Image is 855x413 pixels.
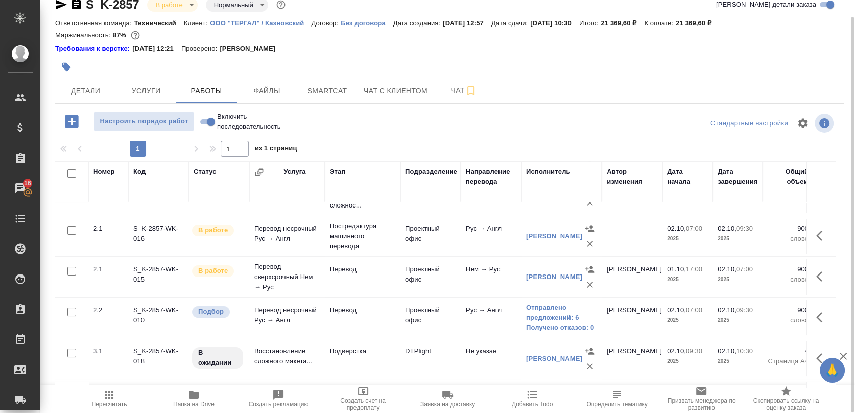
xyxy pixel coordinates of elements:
[93,305,123,315] div: 2.2
[744,385,828,413] button: Скопировать ссылку на оценку заказа
[405,167,457,177] div: Подразделение
[526,323,597,333] a: Получено отказов: 0
[526,167,571,177] div: Исполнитель
[526,273,582,281] a: [PERSON_NAME]
[330,167,345,177] div: Этап
[768,346,808,356] p: 4
[820,358,845,383] button: 🙏
[768,356,808,366] p: Страница А4
[815,114,836,133] span: Посмотреть информацию
[810,305,834,329] button: Здесь прячутся важные кнопки
[718,225,736,232] p: 02.10,
[93,224,123,234] div: 2.1
[67,385,152,413] button: Пересчитать
[791,111,815,135] span: Настроить таблицу
[249,300,325,335] td: Перевод несрочный Рус → Англ
[575,385,659,413] button: Определить тематику
[129,29,142,42] button: 2296.00 RUB;
[667,315,707,325] p: 2025
[718,356,758,366] p: 2025
[686,265,702,273] p: 17:00
[55,56,78,78] button: Добавить тэг
[526,355,582,362] a: [PERSON_NAME]
[321,385,405,413] button: Создать счет на предоплату
[182,85,231,97] span: Работы
[210,18,311,27] a: ООО "ТЕРГАЛ" / Казновский
[254,167,264,177] button: Сгруппировать
[602,300,662,335] td: [PERSON_NAME]
[579,19,601,27] p: Итого:
[55,44,132,54] a: Требования к верстке:
[58,111,86,132] button: Добавить работу
[718,234,758,244] p: 2025
[249,257,325,297] td: Перевод сверхсрочный Нем → Рус
[824,360,841,381] span: 🙏
[55,19,134,27] p: Ответственная команда:
[667,234,707,244] p: 2025
[405,385,490,413] button: Заявка на доставку
[667,356,707,366] p: 2025
[341,19,393,27] p: Без договора
[173,401,215,408] span: Папка на Drive
[659,385,744,413] button: Призвать менеджера по развитию
[736,265,753,273] p: 07:00
[676,19,719,27] p: 21 369,60 ₽
[128,219,189,254] td: S_K-2857-WK-016
[768,234,808,244] p: слово
[122,85,170,97] span: Услуги
[736,225,753,232] p: 09:30
[132,44,181,54] p: [DATE] 12:21
[607,167,657,187] div: Автор изменения
[490,385,575,413] button: Добавить Todo
[466,167,516,187] div: Направление перевода
[364,85,427,97] span: Чат с клиентом
[420,401,475,408] span: Заявка на доставку
[810,387,834,411] button: Здесь прячутся важные кнопки
[718,315,758,325] p: 2025
[667,306,686,314] p: 02.10,
[461,259,521,295] td: Нем → Рус
[210,19,311,27] p: ООО "ТЕРГАЛ" / Казновский
[582,221,597,236] button: Назначить
[686,306,702,314] p: 07:00
[152,385,236,413] button: Папка на Drive
[582,384,597,399] button: Назначить
[718,347,736,355] p: 02.10,
[3,176,38,201] a: 16
[198,348,237,368] p: В ожидании
[191,305,244,319] div: Можно подбирать исполнителей
[211,1,256,9] button: Нормальный
[810,264,834,289] button: Здесь прячутся важные кнопки
[191,346,244,370] div: Исполнитель назначен, приступать к работе пока рано
[330,346,395,356] p: Подверстка
[736,306,753,314] p: 09:30
[55,44,132,54] div: Нажми, чтобы открыть папку с инструкцией
[768,305,808,315] p: 900
[526,303,597,323] a: Отправлено предложений: 6
[393,19,443,27] p: Дата создания:
[128,300,189,335] td: S_K-2857-WK-010
[341,18,393,27] a: Без договора
[133,167,146,177] div: Код
[198,266,228,276] p: В работе
[152,1,185,9] button: В работе
[718,274,758,285] p: 2025
[113,31,128,39] p: 87%
[327,397,399,411] span: Создать счет на предоплату
[667,274,707,285] p: 2025
[400,300,461,335] td: Проектный офис
[194,167,217,177] div: Статус
[644,19,676,27] p: К оплате:
[491,19,530,27] p: Дата сдачи:
[582,343,597,359] button: Назначить
[461,219,521,254] td: Рус → Англ
[243,85,291,97] span: Файлы
[99,116,189,127] span: Настроить порядок работ
[667,167,707,187] div: Дата начала
[582,236,597,251] button: Удалить
[255,142,297,157] span: из 1 страниц
[718,306,736,314] p: 02.10,
[191,224,244,237] div: Исполнитель выполняет работу
[94,111,194,132] button: Настроить порядок работ
[708,116,791,131] div: split button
